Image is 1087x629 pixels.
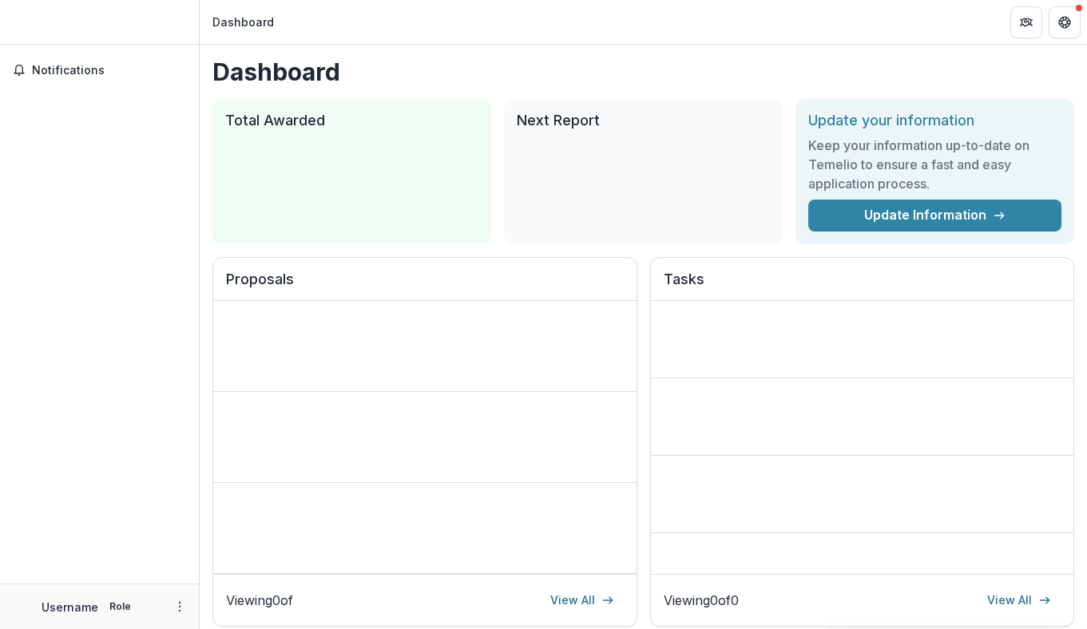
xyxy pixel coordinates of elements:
button: Get Help [1049,6,1081,38]
p: Role [105,599,136,614]
h1: Dashboard [212,57,1074,86]
h2: Update your information [808,112,1061,129]
button: Partners [1010,6,1042,38]
p: Viewing 0 of 0 [664,591,739,610]
button: More [170,597,189,616]
span: Notifications [32,64,186,77]
h3: Keep your information up-to-date on Temelio to ensure a fast and easy application process. [808,136,1061,193]
h2: Proposals [226,271,624,301]
nav: breadcrumb [206,10,280,34]
a: Update Information [808,200,1061,231]
h2: Tasks [664,271,1061,301]
h2: Total Awarded [225,112,478,129]
div: Dashboard [212,14,274,30]
button: Notifications [6,57,192,83]
p: Username [42,599,98,615]
a: View All [541,587,624,613]
a: View All [978,587,1061,613]
h2: Next Report [517,112,770,129]
p: Viewing 0 of [226,591,293,610]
